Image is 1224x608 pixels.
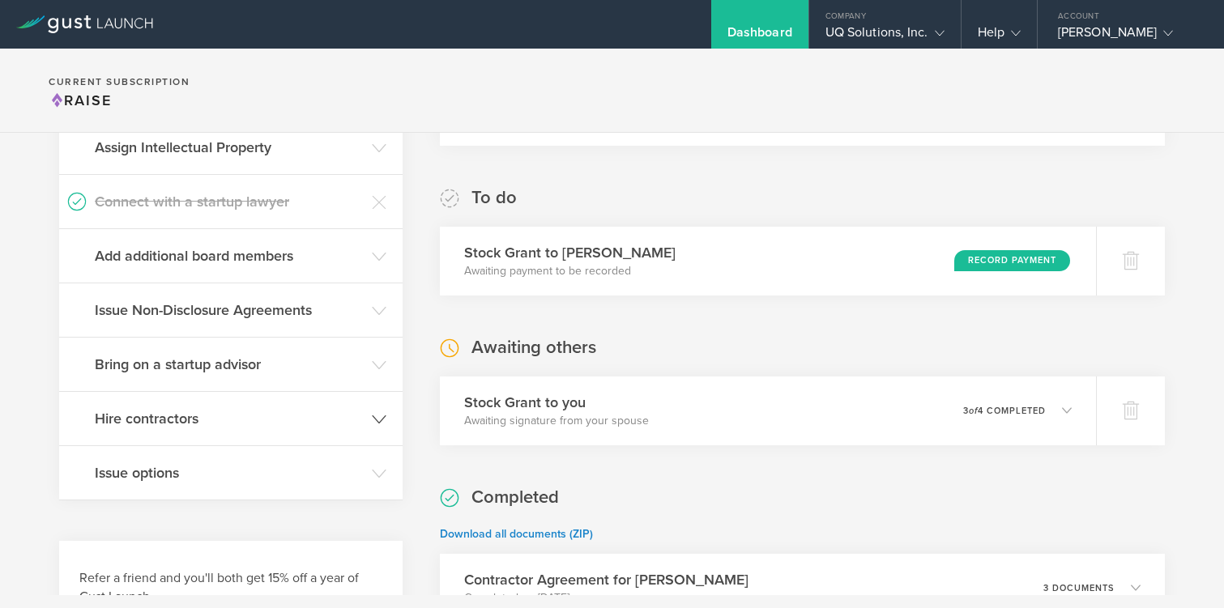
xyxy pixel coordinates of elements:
[95,462,364,483] h3: Issue options
[464,263,676,279] p: Awaiting payment to be recorded
[79,569,382,606] h3: Refer a friend and you'll both get 15% off a year of Gust Launch.
[727,24,792,49] div: Dashboard
[954,250,1070,271] div: Record Payment
[1043,584,1115,593] p: 3 documents
[95,354,364,375] h3: Bring on a startup advisor
[95,300,364,321] h3: Issue Non-Disclosure Agreements
[95,245,364,266] h3: Add additional board members
[464,569,748,590] h3: Contractor Agreement for [PERSON_NAME]
[510,117,584,134] a: What's next
[464,413,649,429] p: Awaiting signature from your spouse
[440,527,593,541] a: Download all documents (ZIP)
[464,590,748,606] p: Completed on [DATE]
[95,137,364,158] h3: Assign Intellectual Property
[471,186,517,210] h2: To do
[49,77,190,87] h2: Current Subscription
[825,24,945,49] div: UQ Solutions, Inc.
[963,406,1046,415] p: 3 4 completed
[1058,24,1196,49] div: [PERSON_NAME]
[969,406,978,416] em: of
[95,191,364,212] h3: Connect with a startup lawyer
[460,117,1006,134] em: See the section of the dashboard for other tax related tasks and deadlines.
[95,408,364,429] h3: Hire contractors
[471,336,596,359] h2: Awaiting others
[49,91,112,109] span: Raise
[464,392,649,413] h3: Stock Grant to you
[440,227,1096,295] div: Stock Grant to [PERSON_NAME]Awaiting payment to be recordedRecord Payment
[471,486,559,509] h2: Completed
[464,242,676,263] h3: Stock Grant to [PERSON_NAME]
[978,24,1021,49] div: Help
